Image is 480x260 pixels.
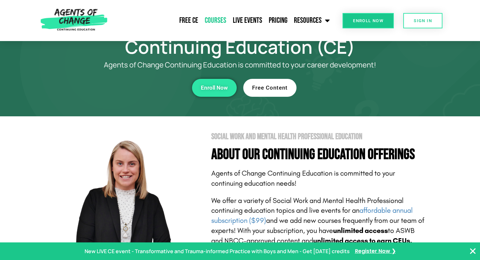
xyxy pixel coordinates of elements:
[54,39,426,54] h1: Continuing Education (CE)
[201,12,230,29] a: Courses
[291,12,333,29] a: Resources
[265,12,291,29] a: Pricing
[110,12,333,29] nav: Menu
[176,12,201,29] a: Free CE
[252,85,288,91] span: Free Content
[211,133,426,141] h2: Social Work and Mental Health Professional Education
[469,247,477,255] button: Close Banner
[211,147,426,162] h4: About Our Continuing Education Offerings
[192,79,237,97] a: Enroll Now
[230,12,265,29] a: Live Events
[85,247,350,256] p: New LIVE CE event - Transformative and Trauma-informed Practice with Boys and Men - Get [DATE] cr...
[211,196,426,246] p: We offer a variety of Social Work and Mental Health Professional continuing education topics and ...
[313,237,412,245] b: unlimited access to earn CEUs.
[353,19,383,23] span: Enroll Now
[201,85,228,91] span: Enroll Now
[414,19,432,23] span: SIGN IN
[343,13,394,28] a: Enroll Now
[403,13,442,28] a: SIGN IN
[80,61,400,69] p: Agents of Change Continuing Education is committed to your career development!
[243,79,296,97] a: Free Content
[333,226,388,235] b: unlimited access
[211,169,395,188] span: Agents of Change Continuing Education is committed to your continuing education needs!
[355,247,396,256] a: Register Now ❯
